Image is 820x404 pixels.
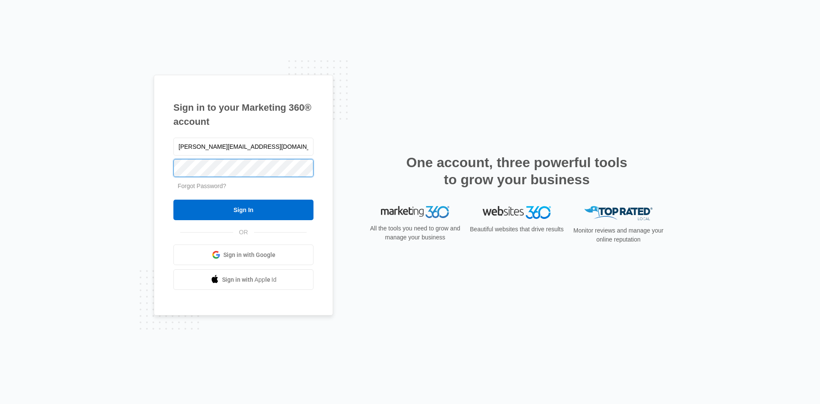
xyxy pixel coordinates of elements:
input: Email [173,138,313,156]
img: Top Rated Local [584,206,653,220]
img: Websites 360 [483,206,551,218]
input: Sign In [173,200,313,220]
h2: One account, three powerful tools to grow your business [404,154,630,188]
a: Sign in with Apple Id [173,269,313,290]
p: All the tools you need to grow and manage your business [367,224,463,242]
p: Monitor reviews and manage your online reputation [571,226,666,244]
p: Beautiful websites that drive results [469,225,565,234]
span: Sign in with Apple Id [222,275,277,284]
span: OR [233,228,254,237]
span: Sign in with Google [223,251,275,260]
a: Forgot Password? [178,183,226,189]
img: Marketing 360 [381,206,449,218]
h1: Sign in to your Marketing 360® account [173,100,313,129]
a: Sign in with Google [173,245,313,265]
